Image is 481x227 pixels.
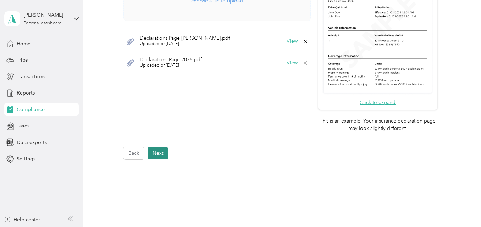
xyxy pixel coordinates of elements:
[17,139,47,146] span: Data exports
[24,21,62,25] div: Personal dashboard
[17,56,28,64] span: Trips
[17,73,45,80] span: Transactions
[148,147,168,159] button: Next
[441,187,481,227] iframe: Everlance-gr Chat Button Frame
[17,89,35,97] span: Reports
[17,106,45,113] span: Compliance
[140,36,230,41] span: Declarations Page [PERSON_NAME].pdf
[17,155,35,163] span: Settings
[140,41,230,47] span: Uploaded on [DATE]
[4,216,40,223] button: Help center
[360,99,396,106] button: Click to expand
[17,122,29,130] span: Taxes
[140,57,202,62] span: Declarations Page 2025.pdf
[140,62,202,69] span: Uploaded on [DATE]
[287,39,298,44] button: View
[287,61,298,66] button: View
[17,40,31,47] span: Home
[123,147,144,159] button: Back
[318,117,437,132] p: This is an example. Your insurance declaration page may look slightly different.
[24,11,68,19] div: [PERSON_NAME]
